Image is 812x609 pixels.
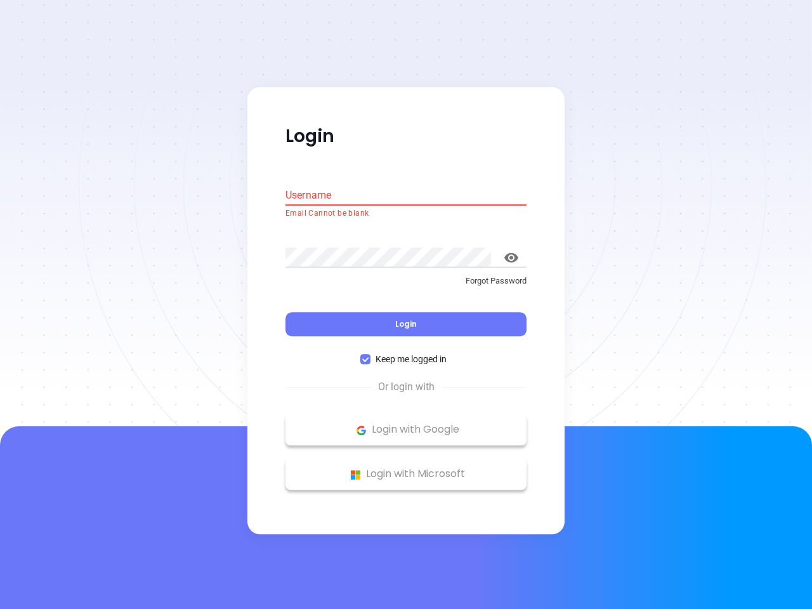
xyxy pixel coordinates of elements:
img: Google Logo [353,422,369,438]
span: Keep me logged in [370,353,452,367]
p: Login with Microsoft [292,465,520,484]
p: Email Cannot be blank [285,207,527,220]
button: Google Logo Login with Google [285,414,527,446]
p: Login [285,125,527,148]
p: Login with Google [292,421,520,440]
span: Login [395,319,417,330]
img: Microsoft Logo [348,467,363,483]
span: Or login with [372,380,441,395]
a: Forgot Password [285,275,527,298]
button: Microsoft Logo Login with Microsoft [285,459,527,490]
p: Forgot Password [285,275,527,287]
button: Login [285,313,527,337]
button: toggle password visibility [496,242,527,273]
